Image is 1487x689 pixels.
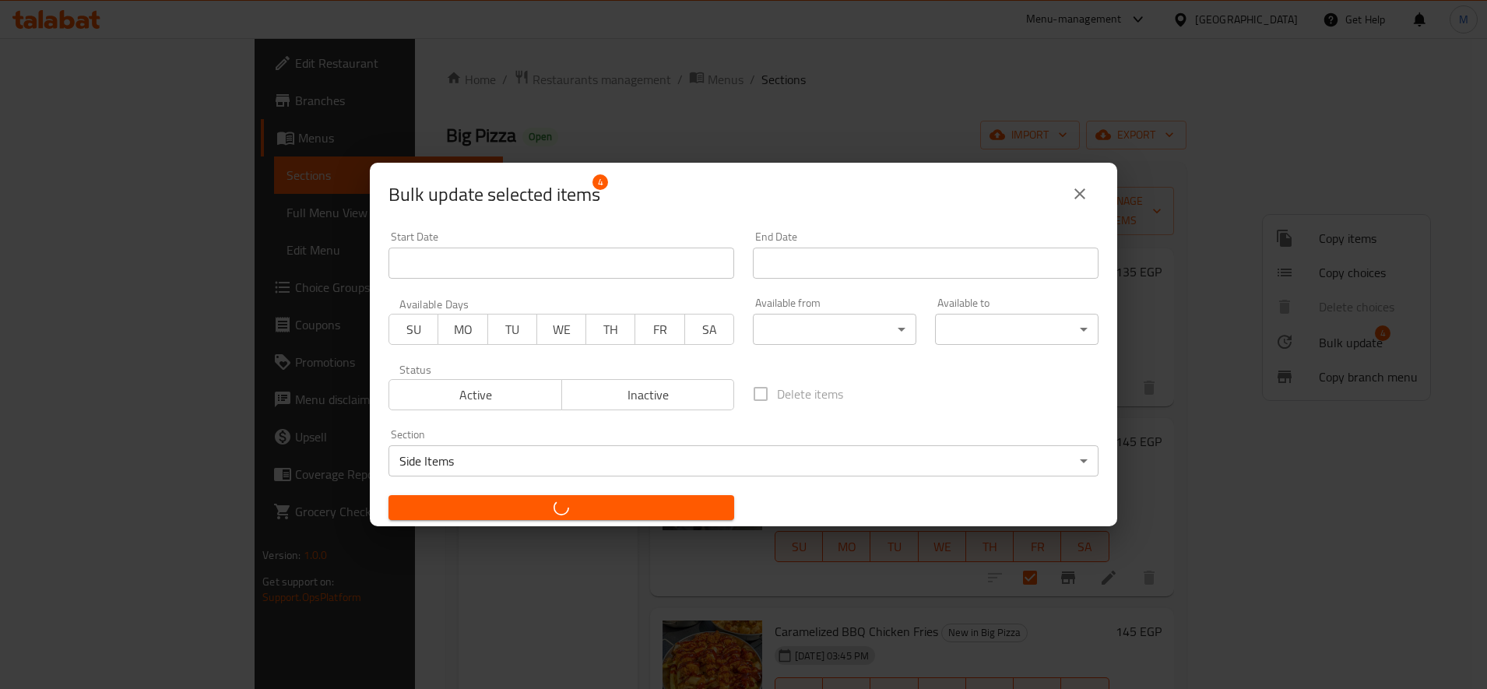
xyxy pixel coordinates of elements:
[691,318,728,341] span: SA
[1061,175,1099,213] button: close
[445,318,481,341] span: MO
[388,182,600,207] span: Selected items count
[543,318,580,341] span: WE
[494,318,531,341] span: TU
[635,314,684,345] button: FR
[395,318,432,341] span: SU
[388,314,438,345] button: SU
[592,174,608,190] span: 4
[536,314,586,345] button: WE
[388,379,562,410] button: Active
[568,384,729,406] span: Inactive
[438,314,487,345] button: MO
[684,314,734,345] button: SA
[561,379,735,410] button: Inactive
[753,314,916,345] div: ​
[935,314,1099,345] div: ​
[388,445,1099,476] div: Side Items
[642,318,678,341] span: FR
[585,314,635,345] button: TH
[395,384,556,406] span: Active
[592,318,629,341] span: TH
[777,385,843,403] span: Delete items
[487,314,537,345] button: TU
